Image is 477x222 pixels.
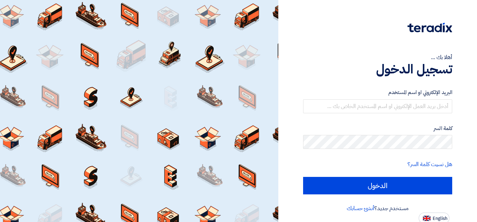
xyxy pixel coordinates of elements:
[347,204,374,213] a: أنشئ حسابك
[303,124,452,133] label: كلمة السر
[303,62,452,77] h1: تسجيل الدخول
[303,53,452,62] div: أهلا بك ...
[408,23,452,33] img: Teradix logo
[303,204,452,213] div: مستخدم جديد؟
[408,160,452,169] a: هل نسيت كلمة السر؟
[303,88,452,96] label: البريد الإلكتروني او اسم المستخدم
[433,216,447,221] span: English
[423,216,431,221] img: en-US.png
[303,99,452,113] input: أدخل بريد العمل الإلكتروني او اسم المستخدم الخاص بك ...
[303,177,452,194] input: الدخول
